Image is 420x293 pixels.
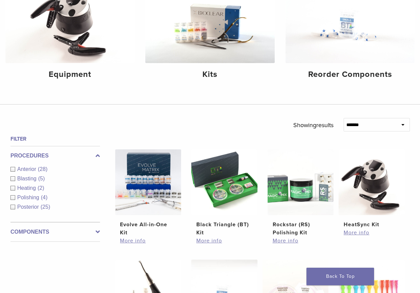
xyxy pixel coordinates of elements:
span: (28) [38,166,47,172]
h4: Equipment [11,68,129,81]
h2: Rockstar (RS) Polishing Kit [273,221,329,237]
img: Black Triangle (BT) Kit [191,149,257,215]
a: HeatSync KitHeatSync Kit [339,149,405,229]
a: More info [273,237,329,245]
span: Anterior [17,166,38,172]
img: Rockstar (RS) Polishing Kit [268,149,334,215]
h4: Reorder Components [291,68,409,81]
a: Black Triangle (BT) KitBlack Triangle (BT) Kit [191,149,257,237]
span: (4) [41,195,48,200]
label: Components [10,228,100,236]
h4: Kits [151,68,269,81]
span: (5) [38,176,45,181]
a: Back To Top [306,268,374,285]
span: (2) [38,185,44,191]
a: More info [344,229,400,237]
h2: HeatSync Kit [344,221,400,229]
h2: Evolve All-in-One Kit [120,221,176,237]
span: Blasting [17,176,38,181]
a: Evolve All-in-One KitEvolve All-in-One Kit [115,149,181,237]
span: (25) [41,204,50,210]
a: More info [120,237,176,245]
span: Polishing [17,195,41,200]
a: More info [196,237,252,245]
span: Posterior [17,204,41,210]
label: Procedures [10,152,100,160]
p: Showing results [293,118,333,132]
span: Heating [17,185,38,191]
h2: Black Triangle (BT) Kit [196,221,252,237]
img: HeatSync Kit [339,149,405,215]
h4: Filter [10,135,100,143]
img: Evolve All-in-One Kit [115,149,181,215]
a: Rockstar (RS) Polishing KitRockstar (RS) Polishing Kit [268,149,334,237]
